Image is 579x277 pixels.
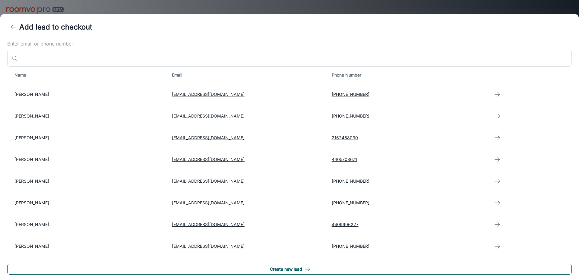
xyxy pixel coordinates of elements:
td: [PERSON_NAME] [7,170,167,192]
td: [PERSON_NAME] [7,127,167,149]
th: Name [7,67,167,83]
h4: Add lead to checkout [19,22,92,33]
a: [PHONE_NUMBER] [332,200,369,205]
a: [PHONE_NUMBER] [332,113,369,118]
a: [PHONE_NUMBER] [332,178,369,184]
a: 4409906227 [332,222,359,227]
a: [EMAIL_ADDRESS][DOMAIN_NAME] [172,200,245,205]
a: [EMAIL_ADDRESS][DOMAIN_NAME] [172,157,245,162]
a: [EMAIL_ADDRESS][DOMAIN_NAME] [172,135,245,140]
td: [PERSON_NAME] [7,149,167,170]
label: Enter email or phone number [7,40,572,47]
a: [EMAIL_ADDRESS][DOMAIN_NAME] [172,113,245,118]
a: [PHONE_NUMBER] [332,244,369,249]
th: Phone Number [327,67,487,83]
a: [EMAIL_ADDRESS][DOMAIN_NAME] [172,178,245,184]
td: [PERSON_NAME] [7,105,167,127]
td: [PERSON_NAME] [7,192,167,214]
a: [EMAIL_ADDRESS][DOMAIN_NAME] [172,222,245,227]
a: [EMAIL_ADDRESS][DOMAIN_NAME] [172,244,245,249]
th: Email [167,67,327,83]
button: back [7,21,19,33]
td: [PERSON_NAME] [7,83,167,105]
a: 4405708671 [332,157,357,162]
a: 2162468030 [332,135,358,140]
a: [PHONE_NUMBER] [332,92,369,97]
td: [PERSON_NAME] [7,235,167,257]
a: [EMAIL_ADDRESS][DOMAIN_NAME] [172,92,245,97]
button: Create new lead [7,264,572,275]
td: [PERSON_NAME] [7,214,167,235]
